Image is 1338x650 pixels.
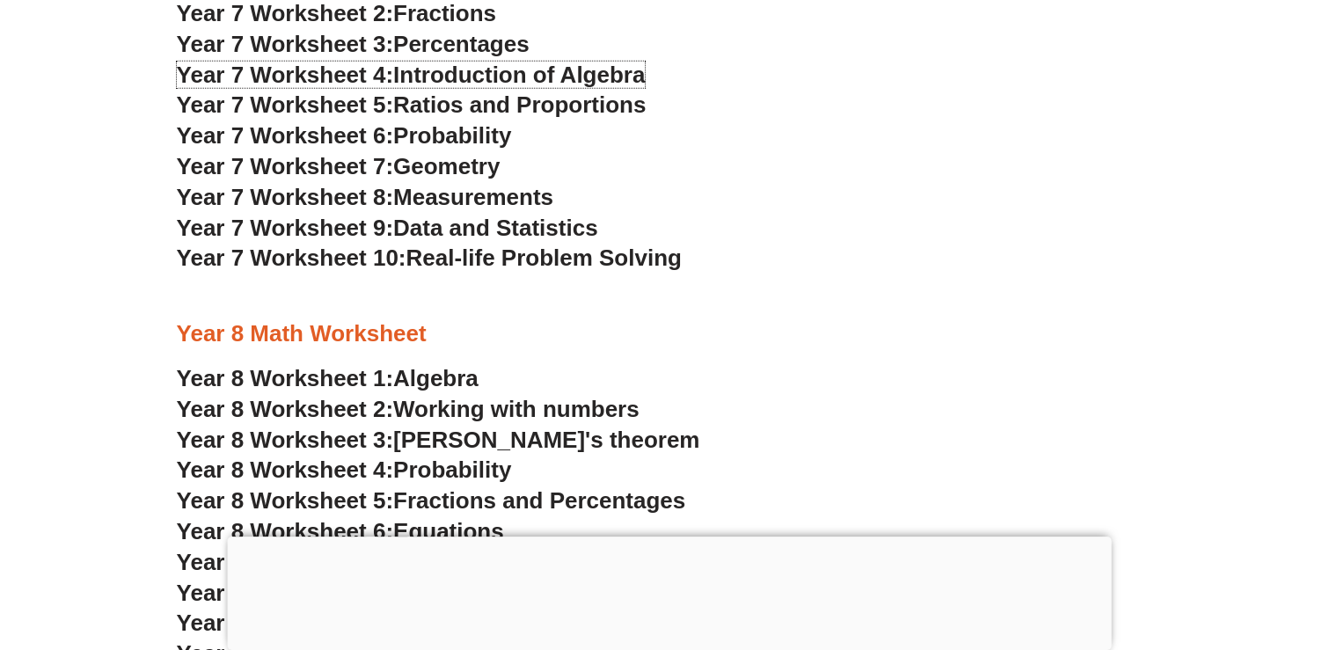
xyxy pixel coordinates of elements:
span: Year 8 Worksheet 6: [177,518,394,544]
span: [PERSON_NAME]'s theorem [393,427,699,453]
span: Geometry [393,153,500,179]
span: Year 7 Worksheet 10: [177,245,406,271]
span: Real-life Problem Solving [406,245,681,271]
a: Year 7 Worksheet 8:Measurements [177,184,553,210]
span: Probability [393,456,511,483]
span: Percentages [393,31,530,57]
span: Data and Statistics [393,215,598,241]
span: Working with numbers [393,396,640,422]
a: Year 7 Worksheet 9:Data and Statistics [177,215,598,241]
a: Year 8 Worksheet 2:Working with numbers [177,396,640,422]
span: Equations [393,518,504,544]
iframe: Chat Widget [1045,452,1338,650]
a: Year 7 Worksheet 7:Geometry [177,153,501,179]
span: Year 8 Worksheet 2: [177,396,394,422]
span: Year 8 Worksheet 7: [177,549,394,575]
span: Year 7 Worksheet 7: [177,153,394,179]
a: Year 7 Worksheet 6:Probability [177,122,512,149]
span: Year 8 Worksheet 3: [177,427,394,453]
a: Year 7 Worksheet 4:Introduction of Algebra [177,62,646,88]
a: Year 8 Worksheet 7:Ratios, Rates and Time [177,549,645,575]
span: Fractions and Percentages [393,487,685,514]
a: Year 8 Worksheet 8:Congruent Figures [177,580,598,606]
span: Ratios and Proportions [393,91,646,118]
h3: Year 8 Math Worksheet [177,319,1162,349]
span: Year 7 Worksheet 5: [177,91,394,118]
span: Algebra [393,365,479,391]
span: Year 8 Worksheet 9: [177,610,394,636]
a: Year 7 Worksheet 5:Ratios and Proportions [177,91,647,118]
span: Measurements [393,184,553,210]
span: Year 8 Worksheet 5: [177,487,394,514]
a: Year 8 Worksheet 3:[PERSON_NAME]'s theorem [177,427,700,453]
span: Year 8 Worksheet 4: [177,456,394,483]
span: Year 7 Worksheet 9: [177,215,394,241]
a: Year 8 Worksheet 9:Area and Volume [177,610,579,636]
a: Year 8 Worksheet 5:Fractions and Percentages [177,487,686,514]
span: Year 8 Worksheet 1: [177,365,394,391]
a: Year 8 Worksheet 4:Probability [177,456,512,483]
iframe: Advertisement [227,537,1111,646]
span: Year 7 Worksheet 3: [177,31,394,57]
a: Year 7 Worksheet 10:Real-life Problem Solving [177,245,682,271]
a: Year 7 Worksheet 3:Percentages [177,31,530,57]
span: Year 7 Worksheet 4: [177,62,394,88]
a: Year 8 Worksheet 1:Algebra [177,365,479,391]
span: Introduction of Algebra [393,62,645,88]
span: Probability [393,122,511,149]
span: Year 7 Worksheet 6: [177,122,394,149]
span: Year 7 Worksheet 8: [177,184,394,210]
a: Year 8 Worksheet 6:Equations [177,518,504,544]
span: Year 8 Worksheet 8: [177,580,394,606]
